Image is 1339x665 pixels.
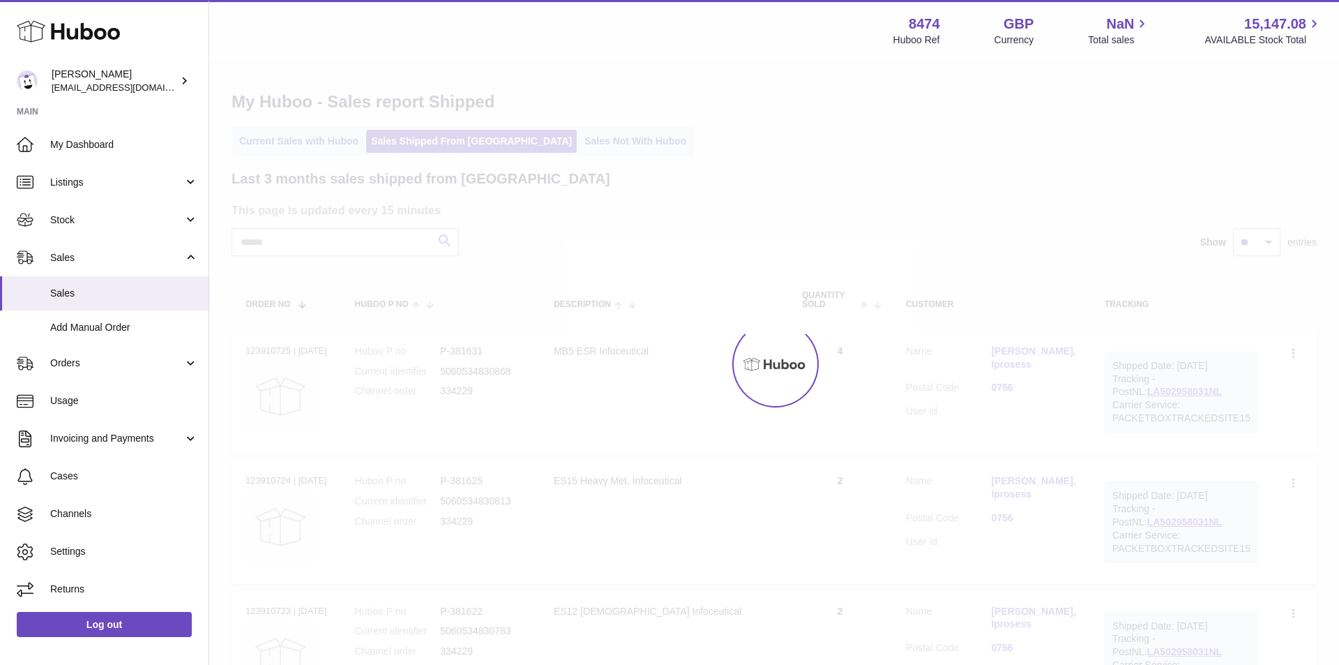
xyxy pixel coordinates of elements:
[909,15,940,33] strong: 8474
[50,251,183,264] span: Sales
[17,70,38,91] img: orders@neshealth.com
[1004,15,1034,33] strong: GBP
[1244,15,1306,33] span: 15,147.08
[994,33,1034,47] div: Currency
[50,321,198,334] span: Add Manual Order
[1088,15,1150,47] a: NaN Total sales
[893,33,940,47] div: Huboo Ref
[1204,33,1322,47] span: AVAILABLE Stock Total
[50,545,198,558] span: Settings
[52,82,205,93] span: [EMAIL_ADDRESS][DOMAIN_NAME]
[50,287,198,300] span: Sales
[50,583,198,596] span: Returns
[52,68,177,94] div: [PERSON_NAME]
[50,394,198,408] span: Usage
[50,507,198,521] span: Channels
[50,357,183,370] span: Orders
[1204,15,1322,47] a: 15,147.08 AVAILABLE Stock Total
[1106,15,1134,33] span: NaN
[50,138,198,151] span: My Dashboard
[1088,33,1150,47] span: Total sales
[50,214,183,227] span: Stock
[17,612,192,637] a: Log out
[50,470,198,483] span: Cases
[50,432,183,445] span: Invoicing and Payments
[50,176,183,189] span: Listings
